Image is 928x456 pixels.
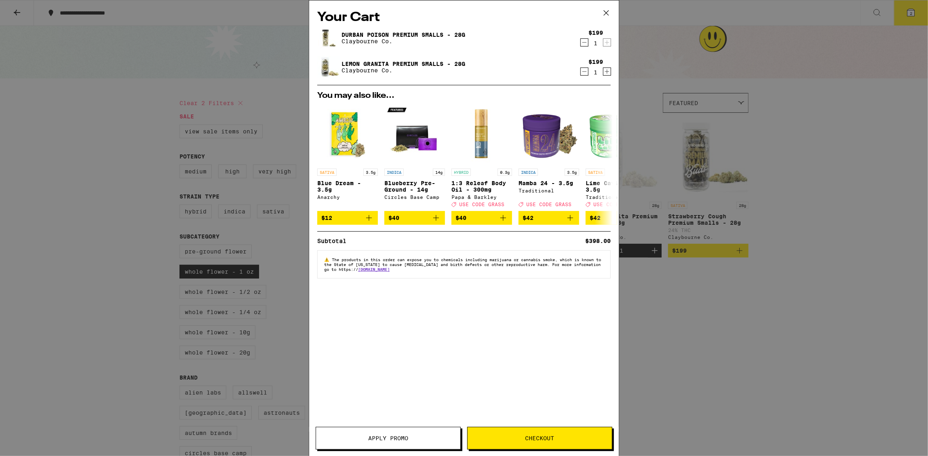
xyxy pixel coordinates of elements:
[317,238,352,244] div: Subtotal
[586,211,646,225] button: Add to bag
[588,30,603,36] div: $199
[317,92,611,100] h2: You may also like...
[342,61,465,67] a: Lemon Granita Premium Smalls - 28g
[588,59,603,65] div: $199
[317,194,378,200] div: Anarchy
[526,202,572,207] span: USE CODE GRASS
[586,194,646,200] div: Traditional
[5,6,58,12] span: Hi. Need any help?
[603,38,611,46] button: Increment
[523,215,534,221] span: $42
[586,180,646,193] p: Lime Caviar - 3.5g
[317,104,378,165] img: Anarchy - Blue Dream - 3.5g
[317,211,378,225] button: Add to bag
[585,238,611,244] div: $398.00
[433,169,445,176] p: 14g
[316,427,461,450] button: Apply Promo
[317,8,611,27] h2: Your Cart
[342,38,465,44] p: Claybourne Co.
[519,211,579,225] button: Add to bag
[358,267,390,272] a: [DOMAIN_NAME]
[324,257,332,262] span: ⚠️
[580,38,588,46] button: Decrement
[519,180,579,186] p: Mamba 24 - 3.5g
[588,69,603,76] div: 1
[519,188,579,193] div: Traditional
[363,169,378,176] p: 3.5g
[603,68,611,76] button: Increment
[580,68,588,76] button: Decrement
[525,435,555,441] span: Checkout
[317,27,340,49] img: Durban Poison Premium Smalls - 28g
[519,104,579,211] a: Open page for Mamba 24 - 3.5g from Traditional
[519,104,579,165] img: Traditional - Mamba 24 - 3.5g
[451,104,512,211] a: Open page for 1:3 Releaf Body Oil - 300mg from Papa & Barkley
[342,67,465,74] p: Claybourne Co.
[586,169,605,176] p: SATIVA
[519,169,538,176] p: INDICA
[384,169,404,176] p: INDICA
[321,215,332,221] span: $12
[384,211,445,225] button: Add to bag
[588,40,603,46] div: 1
[384,104,445,211] a: Open page for Blueberry Pre-Ground - 14g from Circles Base Camp
[593,202,639,207] span: USE CODE GRASS
[451,211,512,225] button: Add to bag
[498,169,512,176] p: 0.3g
[586,104,646,165] img: Traditional - Lime Caviar - 3.5g
[451,169,471,176] p: HYBRID
[590,215,601,221] span: $42
[388,215,399,221] span: $40
[324,257,601,272] span: The products in this order can expose you to chemicals including marijuana or cannabis smoke, whi...
[565,169,579,176] p: 3.5g
[384,180,445,193] p: Blueberry Pre-Ground - 14g
[451,180,512,193] p: 1:3 Releaf Body Oil - 300mg
[317,180,378,193] p: Blue Dream - 3.5g
[317,104,378,211] a: Open page for Blue Dream - 3.5g from Anarchy
[459,202,504,207] span: USE CODE GRASS
[451,104,512,165] img: Papa & Barkley - 1:3 Releaf Body Oil - 300mg
[451,194,512,200] div: Papa & Barkley
[317,56,340,78] img: Lemon Granita Premium Smalls - 28g
[456,215,466,221] span: $40
[384,194,445,200] div: Circles Base Camp
[467,427,612,450] button: Checkout
[384,104,445,165] img: Circles Base Camp - Blueberry Pre-Ground - 14g
[586,104,646,211] a: Open page for Lime Caviar - 3.5g from Traditional
[368,435,408,441] span: Apply Promo
[342,32,465,38] a: Durban Poison Premium Smalls - 28g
